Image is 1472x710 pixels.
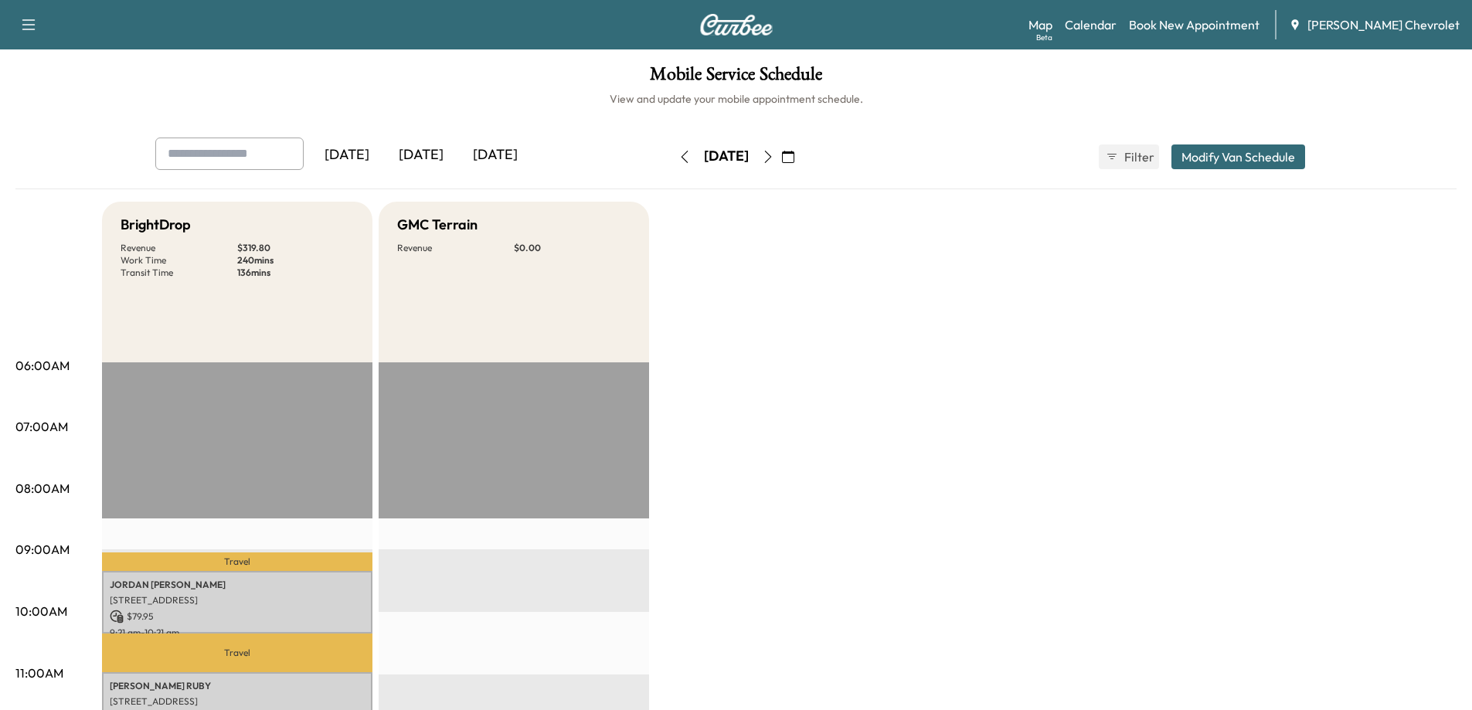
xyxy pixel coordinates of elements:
[1028,15,1052,34] a: MapBeta
[15,356,70,375] p: 06:00AM
[110,579,365,591] p: JORDAN [PERSON_NAME]
[1124,148,1152,166] span: Filter
[102,634,372,672] p: Travel
[15,540,70,559] p: 09:00AM
[110,627,365,639] p: 9:21 am - 10:21 am
[1036,32,1052,43] div: Beta
[15,602,67,620] p: 10:00AM
[1099,144,1159,169] button: Filter
[384,138,458,173] div: [DATE]
[397,214,478,236] h5: GMC Terrain
[15,417,68,436] p: 07:00AM
[1307,15,1460,34] span: [PERSON_NAME] Chevrolet
[704,147,749,166] div: [DATE]
[15,91,1457,107] h6: View and update your mobile appointment schedule.
[397,242,514,254] p: Revenue
[121,254,237,267] p: Work Time
[121,214,191,236] h5: BrightDrop
[15,664,63,682] p: 11:00AM
[237,242,354,254] p: $ 319.80
[1171,144,1305,169] button: Modify Van Schedule
[1129,15,1260,34] a: Book New Appointment
[110,680,365,692] p: [PERSON_NAME] RUBY
[110,695,365,708] p: [STREET_ADDRESS]
[102,552,372,571] p: Travel
[237,267,354,279] p: 136 mins
[15,479,70,498] p: 08:00AM
[458,138,532,173] div: [DATE]
[1065,15,1117,34] a: Calendar
[514,242,631,254] p: $ 0.00
[15,65,1457,91] h1: Mobile Service Schedule
[237,254,354,267] p: 240 mins
[699,14,773,36] img: Curbee Logo
[110,594,365,606] p: [STREET_ADDRESS]
[121,267,237,279] p: Transit Time
[121,242,237,254] p: Revenue
[110,610,365,623] p: $ 79.95
[310,138,384,173] div: [DATE]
